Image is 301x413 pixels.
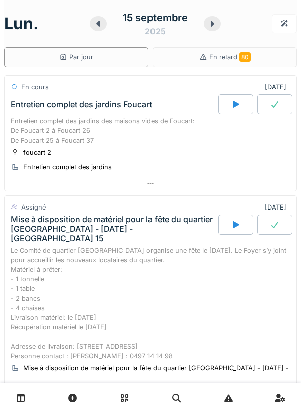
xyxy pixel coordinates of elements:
div: foucart 2 [23,148,51,157]
div: Mise à disposition de matériel pour la fête du quartier [GEOGRAPHIC_DATA] - [DATE] - [GEOGRAPHIC_... [11,215,216,244]
div: [DATE] [265,82,290,92]
div: Entretien complet des jardins [23,162,112,172]
div: Entretien complet des jardins des maisons vides de Foucart: De Foucart 2 à Foucart 26 De Foucart ... [11,116,290,145]
div: Le Comité de quartier [GEOGRAPHIC_DATA] organise une fête le [DATE]. Le Foyer s’y joint pour accu... [11,246,290,361]
span: 80 [239,52,251,62]
div: Entretien complet des jardins Foucart [11,100,152,109]
div: [DATE] [265,202,290,212]
div: Par jour [59,52,93,62]
h1: lun. [4,14,39,33]
span: En retard [209,53,251,61]
div: 2025 [145,25,166,37]
div: En cours [21,82,49,92]
div: Assigné [21,202,46,212]
div: 15 septembre [123,10,188,25]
